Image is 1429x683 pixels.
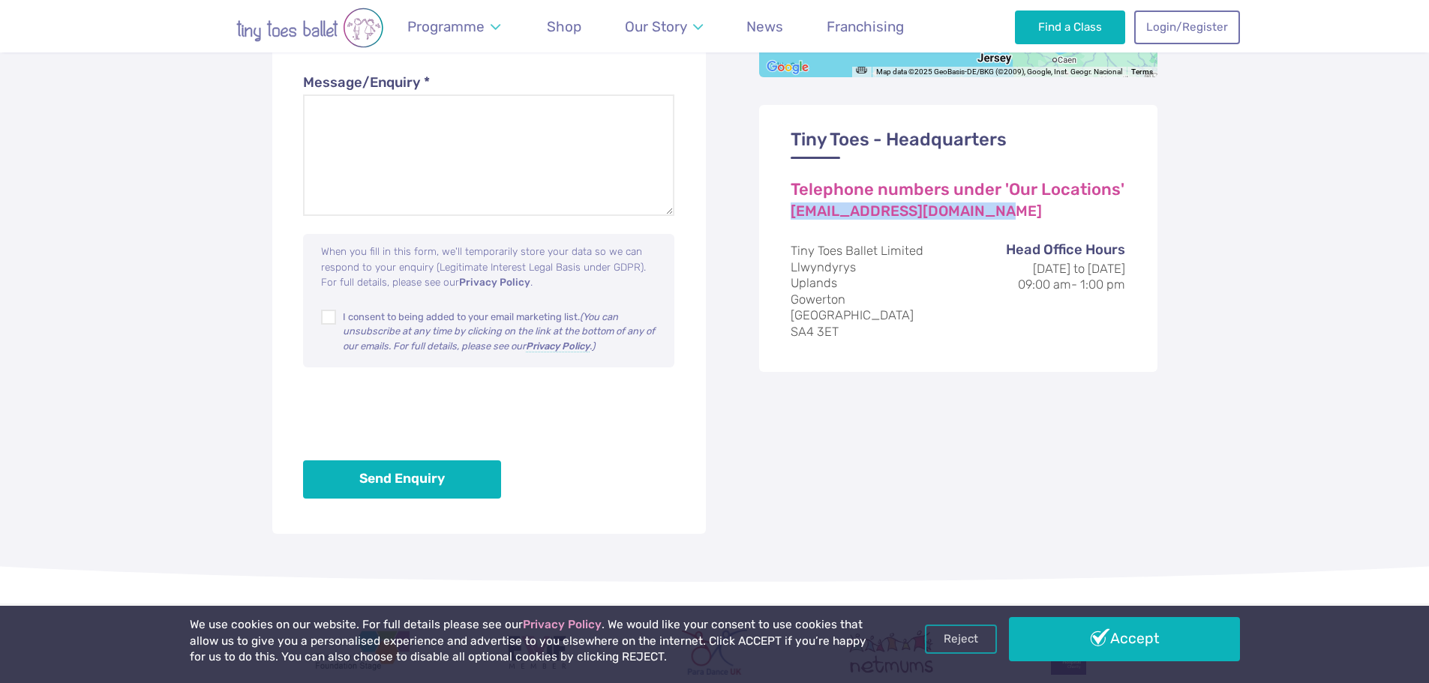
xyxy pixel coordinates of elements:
em: (You can unsubscribe at any time by clicking on the link at the bottom of any of our emails. For ... [343,311,655,352]
a: Terms (opens in new tab) [1131,68,1153,77]
a: News [740,9,791,44]
span: Programme [407,18,485,35]
address: Tiny Toes Ballet Limited Llwyndyrys Uplands Gowerton [GEOGRAPHIC_DATA] SA4 3ET [791,243,1125,340]
span: Our Story [625,18,687,35]
button: Keyboard shortcuts [856,67,866,83]
a: Reject [925,625,997,653]
a: Programme [401,9,508,44]
p: I consent to being added to your email marketing list. [343,310,659,353]
a: [EMAIL_ADDRESS][DOMAIN_NAME] [791,204,1042,220]
h3: Tiny Toes - Headquarters [791,129,1125,160]
img: Google [763,58,812,77]
img: tiny toes ballet [190,7,430,48]
a: Franchising [820,9,911,44]
a: Privacy Policy [526,342,590,352]
a: Privacy Policy [459,277,530,289]
label: Message/Enquiry * [303,73,675,94]
span: Map data ©2025 GeoBasis-DE/BKG (©2009), Google, Inst. Geogr. Nacional [876,67,1122,76]
a: Open this area in Google Maps (opens a new window) [763,58,812,77]
dd: [DATE] to [DATE] 09:00 am- 1:00 pm [974,261,1125,293]
span: Franchising [827,18,904,35]
a: Telephone numbers under 'Our Locations' [791,181,1124,199]
a: Privacy Policy [523,618,602,631]
iframe: reCAPTCHA [303,385,531,443]
p: When you fill in this form, we'll temporarily store your data so we can respond to your enquiry (... [321,244,659,289]
span: Shop [547,18,581,35]
a: Find a Class [1015,10,1125,43]
a: Accept [1009,617,1240,661]
a: Our Story [617,9,710,44]
button: Send Enquiry [303,460,501,499]
p: We use cookies on our website. For full details please see our . We would like your consent to us... [190,617,872,666]
dt: Head Office Hours [974,240,1125,261]
a: Login/Register [1134,10,1239,43]
a: Shop [540,9,589,44]
span: News [746,18,783,35]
